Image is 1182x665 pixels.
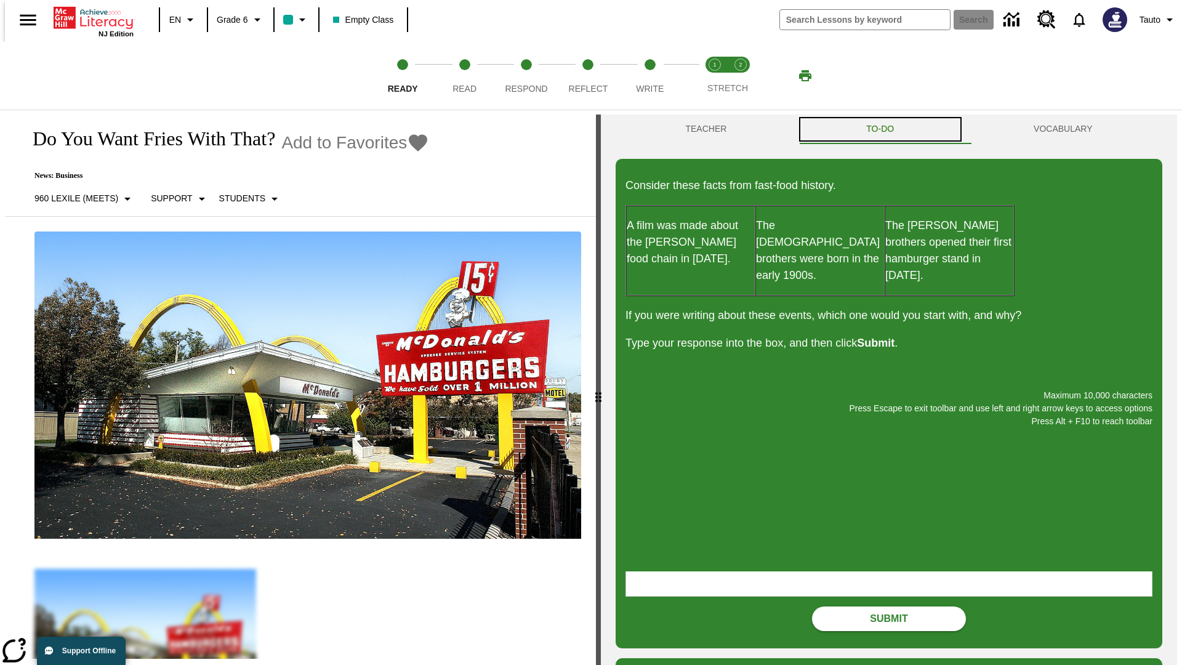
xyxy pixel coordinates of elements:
[333,14,394,26] span: Empty Class
[625,177,1152,194] p: Consider these facts from fast-food history.
[98,30,134,38] span: NJ Edition
[614,42,686,110] button: Write step 5 of 5
[1030,3,1063,36] a: Resource Center, Will open in new tab
[491,42,562,110] button: Respond step 3 of 5
[37,637,126,665] button: Support Offline
[596,115,601,665] div: Press Enter or Spacebar and then press right and left arrow keys to move the slider
[601,115,1177,665] div: activity
[281,133,407,153] span: Add to Favorites
[756,217,884,284] p: The [DEMOGRAPHIC_DATA] brothers were born in the early 1900s.
[505,84,547,94] span: Respond
[780,10,950,30] input: search field
[797,115,964,144] button: TO-DO
[1135,9,1182,31] button: Profile/Settings
[217,14,248,26] span: Grade 6
[214,188,287,210] button: Select Student
[625,335,1152,352] p: Type your response into the box, and then click .
[34,192,118,205] p: 960 Lexile (Meets)
[885,217,1013,284] p: The [PERSON_NAME] brothers opened their first hamburger stand in [DATE].
[169,14,181,26] span: EN
[212,9,270,31] button: Grade: Grade 6, Select a grade
[625,402,1152,415] p: Press Escape to exit toolbar and use left and right arrow keys to access options
[857,337,895,349] strong: Submit
[964,115,1162,144] button: VOCABULARY
[1103,7,1127,32] img: Avatar
[278,9,315,31] button: Class color is teal. Change class color
[146,188,214,210] button: Scaffolds, Support
[707,83,748,93] span: STRETCH
[616,115,1162,144] div: Instructional Panel Tabs
[625,415,1152,428] p: Press Alt + F10 to reach toolbar
[1063,4,1095,36] a: Notifications
[219,192,265,205] p: Students
[62,647,116,655] span: Support Offline
[367,42,438,110] button: Ready step 1 of 5
[428,42,500,110] button: Read step 2 of 5
[625,307,1152,324] p: If you were writing about these events, which one would you start with, and why?
[5,10,180,21] body: Maximum 10,000 characters Press Escape to exit toolbar and use left and right arrow keys to acces...
[452,84,476,94] span: Read
[20,127,275,150] h1: Do You Want Fries With That?
[54,4,134,38] div: Home
[812,607,966,631] button: Submit
[151,192,192,205] p: Support
[5,115,596,659] div: reading
[569,84,608,94] span: Reflect
[625,389,1152,402] p: Maximum 10,000 characters
[10,2,46,38] button: Open side menu
[30,188,140,210] button: Select Lexile, 960 Lexile (Meets)
[996,3,1030,37] a: Data Center
[636,84,664,94] span: Write
[739,62,742,68] text: 2
[281,132,429,153] button: Add to Favorites - Do You Want Fries With That?
[697,42,733,110] button: Stretch Read step 1 of 2
[786,65,825,87] button: Print
[1140,14,1160,26] span: Tauto
[388,84,418,94] span: Ready
[34,232,581,539] img: One of the first McDonald's stores, with the iconic red sign and golden arches.
[616,115,797,144] button: Teacher
[627,217,755,267] p: A film was made about the [PERSON_NAME] food chain in [DATE].
[552,42,624,110] button: Reflect step 4 of 5
[723,42,758,110] button: Stretch Respond step 2 of 2
[713,62,716,68] text: 1
[164,9,203,31] button: Language: EN, Select a language
[1095,4,1135,36] button: Select a new avatar
[20,171,429,180] p: News: Business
